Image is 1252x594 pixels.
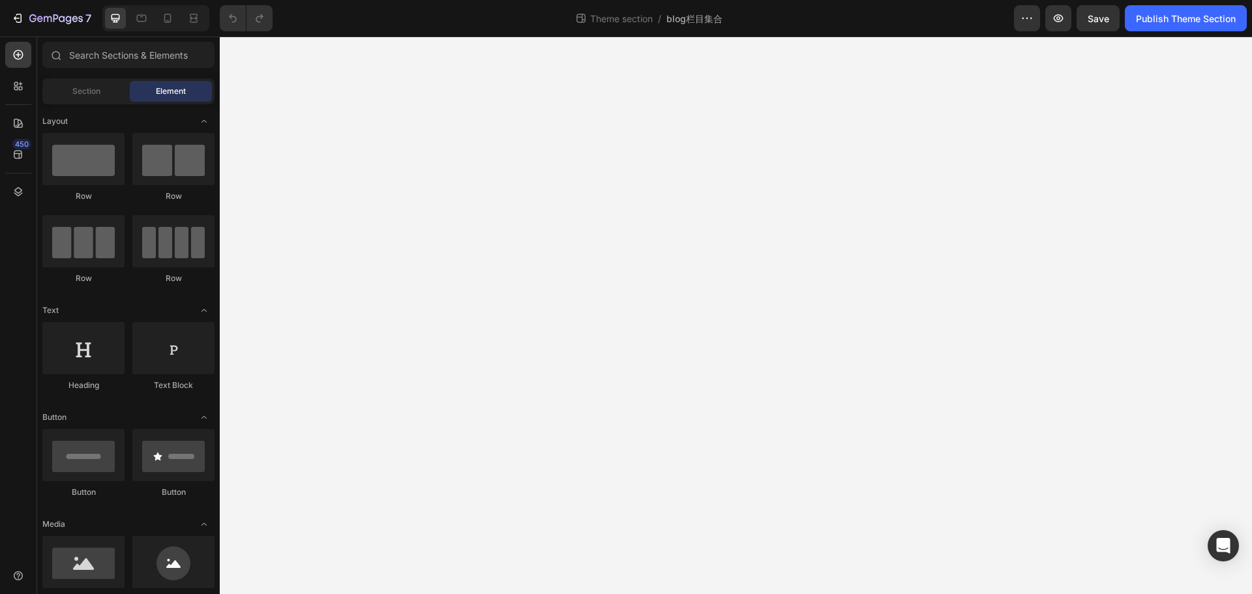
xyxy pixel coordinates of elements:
[220,5,273,31] div: Undo/Redo
[132,486,215,498] div: Button
[156,85,186,97] span: Element
[72,85,100,97] span: Section
[42,190,125,202] div: Row
[1125,5,1247,31] button: Publish Theme Section
[42,411,67,423] span: Button
[42,518,65,530] span: Media
[1208,530,1239,561] div: Open Intercom Messenger
[42,486,125,498] div: Button
[220,37,1252,594] iframe: Design area
[666,12,723,25] span: blog栏目集合
[132,379,215,391] div: Text Block
[1136,12,1236,25] div: Publish Theme Section
[194,407,215,428] span: Toggle open
[194,300,215,321] span: Toggle open
[42,42,215,68] input: Search Sections & Elements
[588,12,655,25] span: Theme section
[194,111,215,132] span: Toggle open
[12,139,31,149] div: 450
[132,273,215,284] div: Row
[194,514,215,535] span: Toggle open
[1077,5,1120,31] button: Save
[658,12,661,25] span: /
[85,10,91,26] p: 7
[5,5,97,31] button: 7
[42,273,125,284] div: Row
[1088,13,1109,24] span: Save
[42,379,125,391] div: Heading
[42,115,68,127] span: Layout
[132,190,215,202] div: Row
[42,304,59,316] span: Text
